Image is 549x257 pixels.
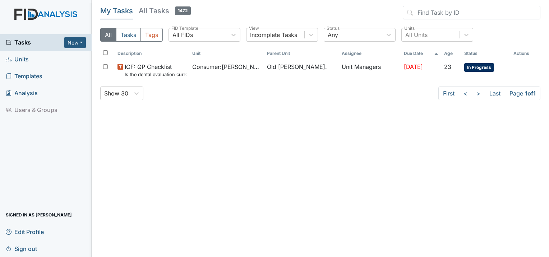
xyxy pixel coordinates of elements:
[140,28,163,42] button: Tags
[139,6,191,16] h5: All Tasks
[116,28,141,42] button: Tasks
[172,31,193,39] div: All FIDs
[250,31,297,39] div: Incomplete Tasks
[339,47,401,60] th: Assignee
[339,60,401,81] td: Unit Managers
[401,47,441,60] th: Toggle SortBy
[6,54,29,65] span: Units
[125,62,186,78] span: ICF: QP Checklist Is the dental evaluation current? (document the date, oral rating, and goal # i...
[100,28,116,42] button: All
[103,50,108,55] input: Toggle All Rows Selected
[438,87,540,100] nav: task-pagination
[189,47,264,60] th: Toggle SortBy
[461,47,511,60] th: Toggle SortBy
[100,6,133,16] h5: My Tasks
[438,87,459,100] a: First
[104,89,128,98] div: Show 30
[404,63,423,70] span: [DATE]
[511,47,540,60] th: Actions
[525,90,536,97] strong: 1 of 1
[6,71,42,82] span: Templates
[192,62,261,71] span: Consumer : [PERSON_NAME]
[6,88,38,99] span: Analysis
[441,47,461,60] th: Toggle SortBy
[328,31,338,39] div: Any
[264,47,339,60] th: Toggle SortBy
[100,28,163,42] div: Type filter
[6,209,72,220] span: Signed in as [PERSON_NAME]
[464,63,494,72] span: In Progress
[175,6,191,15] span: 1472
[444,63,451,70] span: 23
[6,38,64,47] a: Tasks
[267,62,327,71] span: Old [PERSON_NAME].
[405,31,428,39] div: All Units
[6,243,37,254] span: Sign out
[472,87,485,100] a: >
[6,226,44,237] span: Edit Profile
[125,71,186,78] small: Is the dental evaluation current? (document the date, oral rating, and goal # if needed in the co...
[485,87,505,100] a: Last
[64,37,86,48] button: New
[459,87,472,100] a: <
[505,87,540,100] span: Page
[403,6,540,19] input: Find Task by ID
[115,47,189,60] th: Toggle SortBy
